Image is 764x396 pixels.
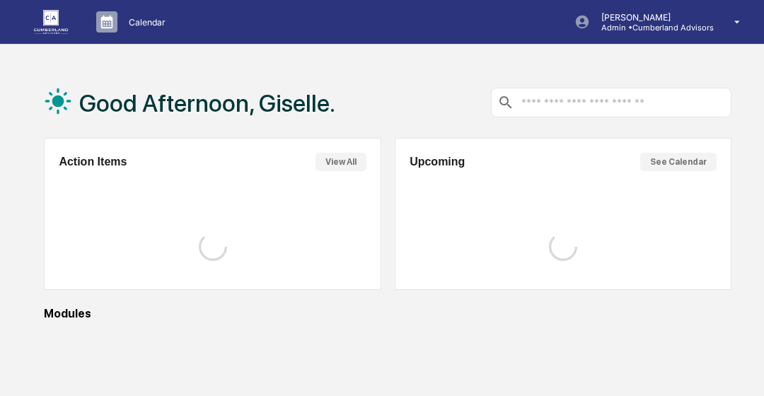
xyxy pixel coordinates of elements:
button: View All [316,153,366,171]
img: logo [34,10,68,33]
h1: Good Afternoon, Giselle. [79,89,335,117]
p: Calendar [117,17,173,28]
button: See Calendar [640,153,717,171]
p: Admin • Cumberland Advisors [590,23,714,33]
h2: Upcoming [410,156,465,168]
p: [PERSON_NAME] [590,12,714,23]
h2: Action Items [59,156,127,168]
div: Modules [44,307,731,320]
